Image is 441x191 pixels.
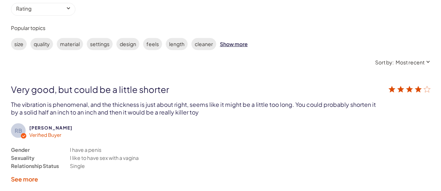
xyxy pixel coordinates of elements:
div: I have a penis [70,146,101,154]
div: Very good, but could be a little shorter [11,84,346,95]
text: RB [15,127,22,134]
div: I like to have sex with a vagina [70,154,139,162]
span: Sort by: [375,59,394,65]
div: Gender [11,146,30,154]
div: Relationship Status [11,162,59,170]
label: design [116,38,139,50]
span: Rodney B. [29,125,72,131]
span: Verified Buyer [29,132,61,138]
input: Select a score [11,3,75,16]
label: material [57,38,83,50]
label: quality [30,38,53,50]
label: length [166,38,188,50]
label: settings [87,38,113,50]
div: Show more [220,38,248,50]
div: Select a scoreRatingSelect a score [11,3,75,16]
label: cleaner [191,38,216,50]
div: Single [70,162,85,170]
div: Rating [16,5,31,12]
label: size [11,38,27,50]
div: Most recent [396,59,425,65]
div: Sexuality [11,154,34,162]
button: Sort by:Most recent [375,59,430,65]
div: Popular topics [11,25,346,31]
label: feels [143,38,162,50]
div: The vibration is phenomenal, and the thickness is just about right, seems like it might be a litt... [11,101,377,116]
label: See more [11,175,38,183]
